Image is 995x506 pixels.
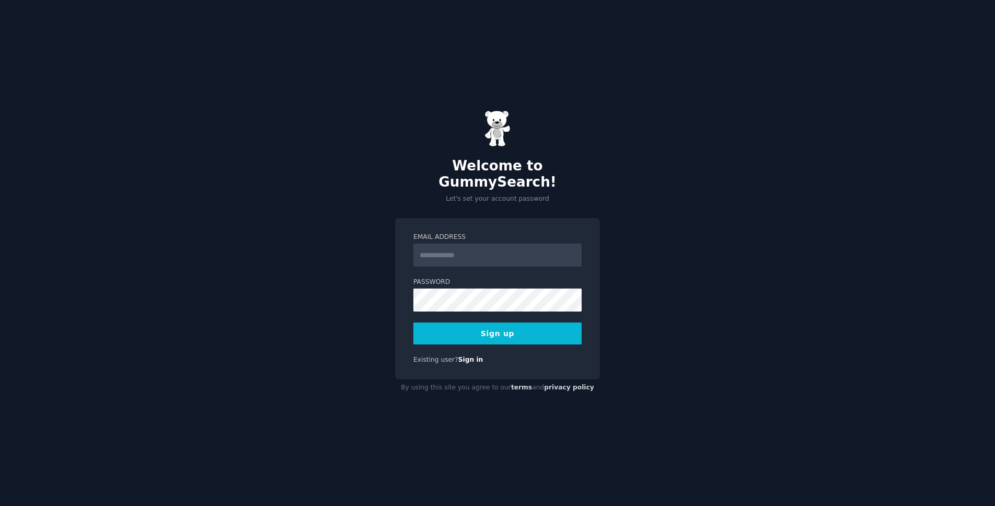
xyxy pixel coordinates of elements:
h2: Welcome to GummySearch! [395,158,600,191]
label: Email Address [413,233,582,242]
div: By using this site you agree to our and [395,379,600,396]
label: Password [413,278,582,287]
span: Existing user? [413,356,458,363]
p: Let's set your account password [395,194,600,204]
a: terms [511,384,532,391]
img: Gummy Bear [484,110,511,147]
button: Sign up [413,323,582,344]
a: privacy policy [544,384,594,391]
a: Sign in [458,356,483,363]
